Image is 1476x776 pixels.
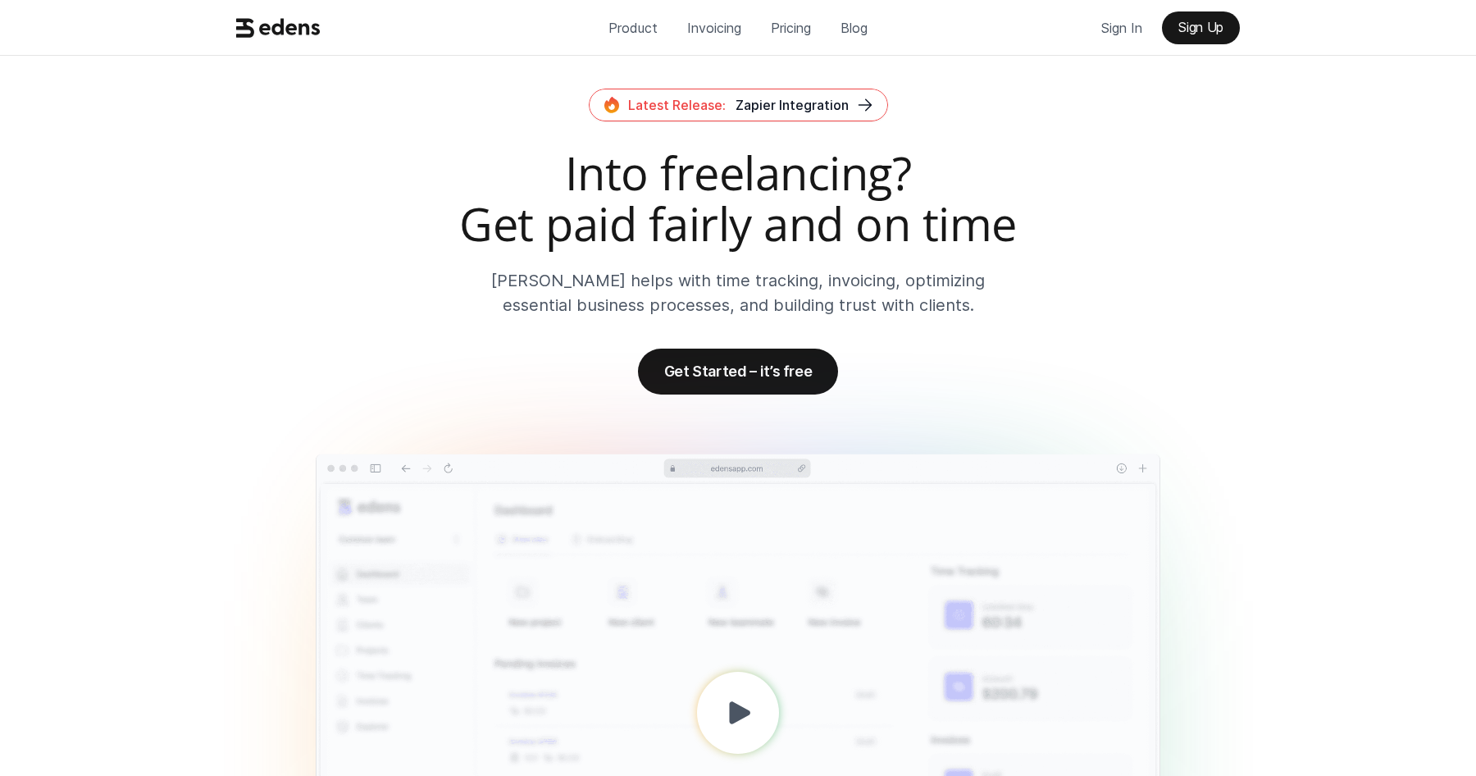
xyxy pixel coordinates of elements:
[664,363,813,380] p: Get Started – it’s free
[638,349,839,395] a: Get Started – it’s free
[1178,20,1223,35] p: Sign Up
[827,11,881,44] a: Blog
[1101,16,1142,40] p: Sign In
[460,268,1017,317] p: [PERSON_NAME] helps with time tracking, invoicing, optimizing essential business processes, and b...
[674,11,754,44] a: Invoicing
[687,16,741,40] p: Invoicing
[771,16,811,40] p: Pricing
[1088,11,1155,44] a: Sign In
[1162,11,1240,44] a: Sign Up
[758,11,824,44] a: Pricing
[840,16,868,40] p: Blog
[230,148,1246,249] h2: Into freelancing? Get paid fairly and on time
[736,97,849,113] span: Zapier Integration
[595,11,671,44] a: Product
[628,97,726,113] span: Latest Release:
[608,16,658,40] p: Product
[589,89,888,121] a: Latest Release:Zapier Integration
